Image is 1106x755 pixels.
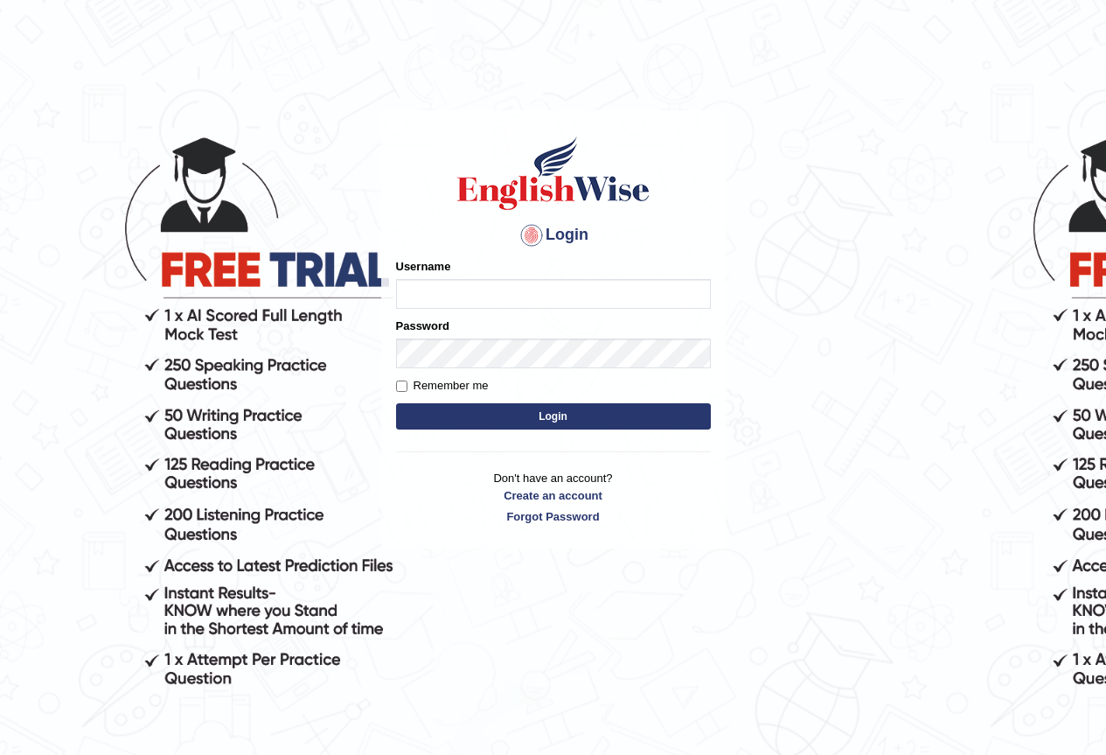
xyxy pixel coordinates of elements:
[454,134,653,213] img: Logo of English Wise sign in for intelligent practice with AI
[396,381,407,392] input: Remember me
[396,221,711,249] h4: Login
[396,487,711,504] a: Create an account
[396,470,711,524] p: Don't have an account?
[396,403,711,430] button: Login
[396,318,449,334] label: Password
[396,258,451,275] label: Username
[396,508,711,525] a: Forgot Password
[396,377,489,395] label: Remember me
